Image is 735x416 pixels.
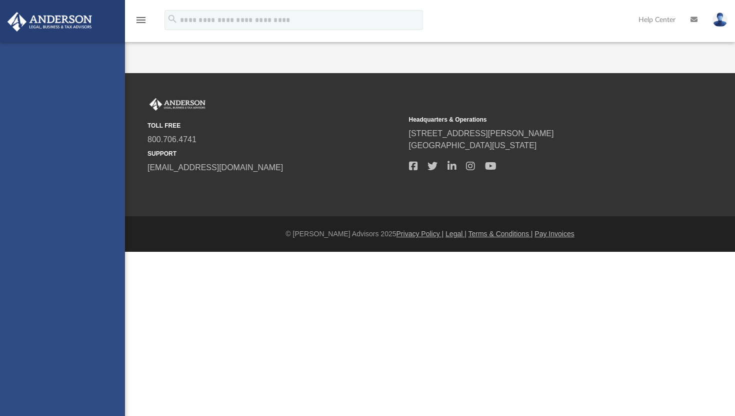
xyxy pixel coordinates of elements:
[712,13,727,27] img: User Pic
[147,135,196,144] a: 800.706.4741
[167,14,178,25] i: search
[409,129,554,138] a: [STREET_ADDRESS][PERSON_NAME]
[445,230,466,238] a: Legal |
[468,230,533,238] a: Terms & Conditions |
[135,19,147,26] a: menu
[4,12,95,32] img: Anderson Advisors Platinum Portal
[396,230,444,238] a: Privacy Policy |
[125,229,735,239] div: © [PERSON_NAME] Advisors 2025
[147,121,402,130] small: TOLL FREE
[147,163,283,172] a: [EMAIL_ADDRESS][DOMAIN_NAME]
[409,141,537,150] a: [GEOGRAPHIC_DATA][US_STATE]
[147,149,402,158] small: SUPPORT
[147,98,207,111] img: Anderson Advisors Platinum Portal
[534,230,574,238] a: Pay Invoices
[135,14,147,26] i: menu
[409,115,663,124] small: Headquarters & Operations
